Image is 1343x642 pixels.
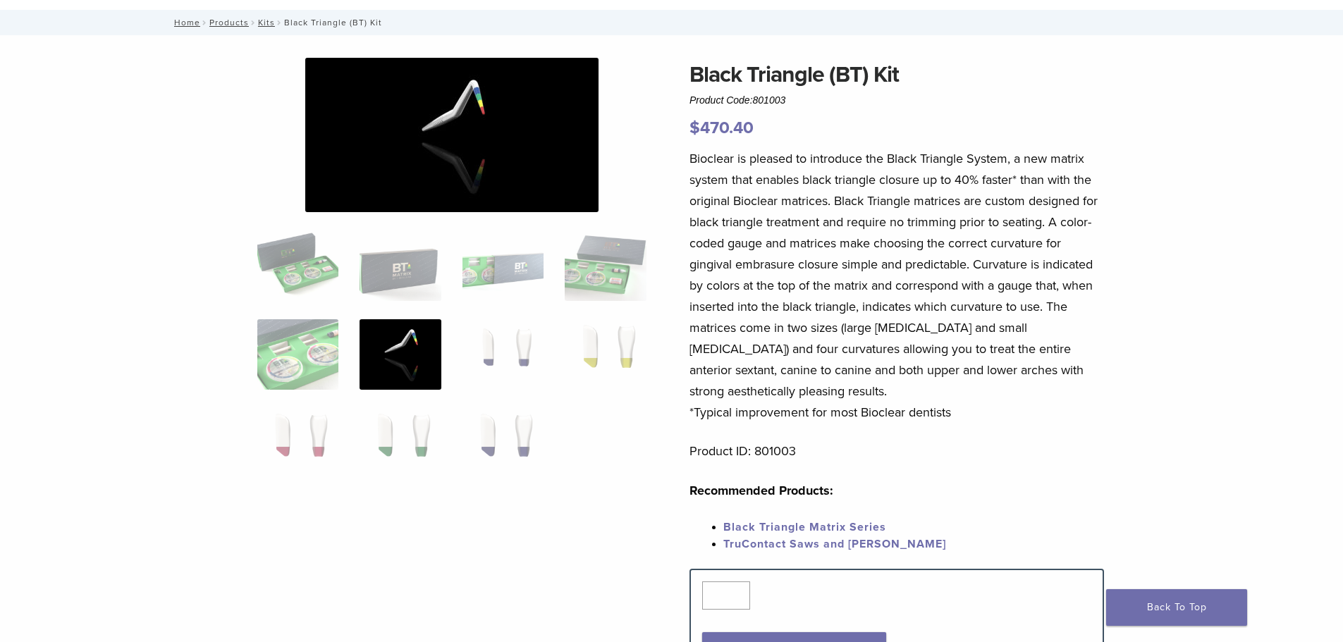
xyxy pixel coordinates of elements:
[689,94,785,106] span: Product Code:
[462,408,544,479] img: Black Triangle (BT) Kit - Image 11
[723,520,886,534] a: Black Triangle Matrix Series
[209,18,249,27] a: Products
[462,230,544,301] img: Black Triangle (BT) Kit - Image 3
[565,319,646,390] img: Black Triangle (BT) Kit - Image 8
[257,319,338,390] img: Black Triangle (BT) Kit - Image 5
[689,440,1104,462] p: Product ID: 801003
[258,18,275,27] a: Kits
[305,58,599,212] img: Black Triangle (BT) Kit - Image 6
[360,319,441,390] img: Black Triangle (BT) Kit - Image 6
[275,19,284,26] span: /
[689,483,833,498] strong: Recommended Products:
[689,58,1104,92] h1: Black Triangle (BT) Kit
[257,408,338,479] img: Black Triangle (BT) Kit - Image 9
[1106,589,1247,626] a: Back To Top
[360,408,441,479] img: Black Triangle (BT) Kit - Image 10
[565,230,646,301] img: Black Triangle (BT) Kit - Image 4
[360,230,441,301] img: Black Triangle (BT) Kit - Image 2
[723,537,946,551] a: TruContact Saws and [PERSON_NAME]
[200,19,209,26] span: /
[689,118,754,138] bdi: 470.40
[753,94,786,106] span: 801003
[462,319,544,390] img: Black Triangle (BT) Kit - Image 7
[257,230,338,301] img: Intro-Black-Triangle-Kit-6-Copy-e1548792917662-324x324.jpg
[689,118,700,138] span: $
[249,19,258,26] span: /
[170,18,200,27] a: Home
[164,10,1179,35] nav: Black Triangle (BT) Kit
[689,148,1104,423] p: Bioclear is pleased to introduce the Black Triangle System, a new matrix system that enables blac...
